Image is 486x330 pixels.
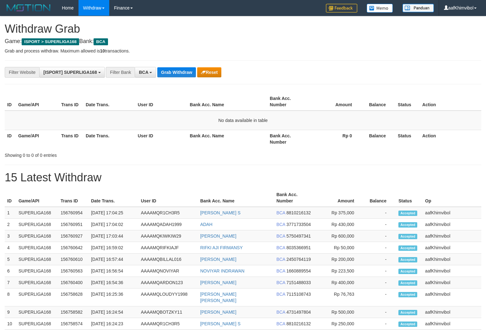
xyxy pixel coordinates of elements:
[135,67,156,78] button: BCA
[89,242,138,254] td: [DATE] 16:59:02
[5,254,16,265] td: 5
[58,189,89,207] th: Trans ID
[398,292,417,297] span: Accepted
[364,189,396,207] th: Balance
[200,257,236,262] a: [PERSON_NAME]
[315,230,364,242] td: Rp 600,000
[58,289,89,306] td: 156758628
[364,230,396,242] td: -
[5,230,16,242] td: 3
[5,289,16,306] td: 8
[138,219,198,230] td: AAAAMQADAH1999
[83,93,135,111] th: Date Trans.
[5,3,52,13] img: MOTION_logo.png
[276,321,285,326] span: BCA
[398,280,417,286] span: Accepted
[5,48,481,54] p: Grab and process withdraw. Maximum allowed is transactions.
[398,322,417,327] span: Accepted
[5,189,16,207] th: ID
[276,292,285,297] span: BCA
[315,207,364,219] td: Rp 375,000
[326,4,357,13] img: Feedback.jpg
[315,277,364,289] td: Rp 400,000
[361,93,395,111] th: Balance
[286,280,311,285] span: Copy 7151488033 to clipboard
[157,67,196,77] button: Grab Withdraw
[135,130,187,148] th: User ID
[420,130,481,148] th: Action
[106,67,135,78] div: Filter Bank
[135,93,187,111] th: User ID
[89,318,138,330] td: [DATE] 16:24:23
[286,321,311,326] span: Copy 8810216132 to clipboard
[315,219,364,230] td: Rp 430,000
[395,93,420,111] th: Status
[89,189,138,207] th: Date Trans.
[58,254,89,265] td: 156760610
[423,289,481,306] td: aafKhimvibol
[396,189,423,207] th: Status
[16,242,58,254] td: SUPERLIGA168
[315,318,364,330] td: Rp 250,000
[310,93,361,111] th: Amount
[16,207,58,219] td: SUPERLIGA168
[5,171,481,184] h1: 15 Latest Withdraw
[276,257,285,262] span: BCA
[58,219,89,230] td: 156760951
[16,93,59,111] th: Game/API
[286,257,311,262] span: Copy 2450764119 to clipboard
[5,242,16,254] td: 4
[398,211,417,216] span: Accepted
[315,189,364,207] th: Amount
[5,111,481,130] td: No data available in table
[395,130,420,148] th: Status
[138,306,198,318] td: AAAAMQBOTZKY11
[200,245,243,250] a: RIFKI AJI FIRMANSY
[200,310,236,315] a: [PERSON_NAME]
[16,130,59,148] th: Game/API
[286,210,311,215] span: Copy 8810216132 to clipboard
[5,130,16,148] th: ID
[200,268,245,273] a: NOVIYAR INDRAWAN
[16,289,58,306] td: SUPERLIGA168
[315,254,364,265] td: Rp 200,000
[398,222,417,228] span: Accepted
[398,245,417,251] span: Accepted
[364,306,396,318] td: -
[138,254,198,265] td: AAAAMQBILLAL016
[423,219,481,230] td: aafKhimvibol
[5,38,481,45] h4: Game: Bank:
[398,310,417,315] span: Accepted
[5,265,16,277] td: 6
[423,306,481,318] td: aafKhimvibol
[5,67,39,78] div: Filter Website
[364,265,396,277] td: -
[58,230,89,242] td: 156760927
[5,219,16,230] td: 2
[89,306,138,318] td: [DATE] 16:24:54
[423,189,481,207] th: Op
[16,230,58,242] td: SUPERLIGA168
[367,4,393,13] img: Button%20Memo.svg
[200,321,240,326] a: [PERSON_NAME] S
[89,265,138,277] td: [DATE] 16:56:54
[59,93,83,111] th: Trans ID
[89,254,138,265] td: [DATE] 16:57:44
[423,265,481,277] td: aafKhimvibol
[89,230,138,242] td: [DATE] 17:03:44
[22,38,79,45] span: ISPORT > SUPERLIGA168
[187,93,267,111] th: Bank Acc. Name
[39,67,105,78] button: [ISPORT] SUPERLIGA168
[423,254,481,265] td: aafKhimvibol
[276,234,285,239] span: BCA
[138,207,198,219] td: AAAAMQR1CH3R5
[423,207,481,219] td: aafKhimvibol
[58,277,89,289] td: 156760400
[89,219,138,230] td: [DATE] 17:04:02
[364,219,396,230] td: -
[5,23,481,35] h1: Withdraw Grab
[138,242,198,254] td: AAAAMQRIFKIAJF
[364,277,396,289] td: -
[59,130,83,148] th: Trans ID
[83,130,135,148] th: Date Trans.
